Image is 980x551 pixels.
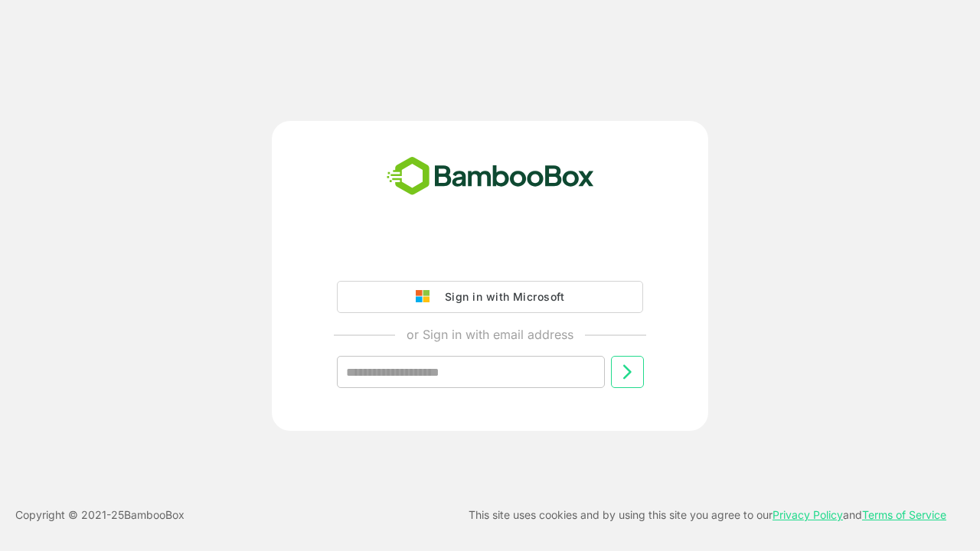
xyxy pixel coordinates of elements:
img: google [416,290,437,304]
p: or Sign in with email address [407,325,573,344]
p: This site uses cookies and by using this site you agree to our and [469,506,946,524]
a: Terms of Service [862,508,946,521]
p: Copyright © 2021- 25 BambooBox [15,506,185,524]
a: Privacy Policy [773,508,843,521]
div: Sign in with Microsoft [437,287,564,307]
button: Sign in with Microsoft [337,281,643,313]
img: bamboobox [378,152,603,202]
